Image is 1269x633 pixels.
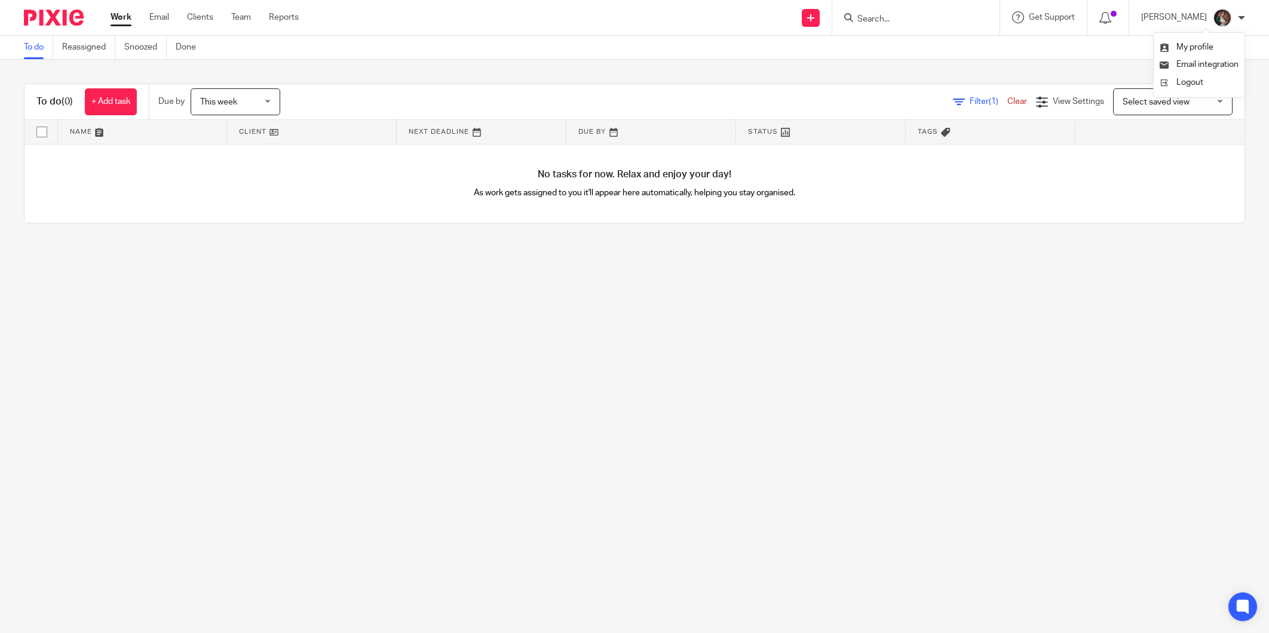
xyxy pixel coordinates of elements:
[1176,43,1213,51] span: My profile
[176,36,205,59] a: Done
[200,98,237,106] span: This week
[187,11,213,23] a: Clients
[1141,11,1207,23] p: [PERSON_NAME]
[330,187,940,199] p: As work gets assigned to you it'll appear here automatically, helping you stay organised.
[24,168,1245,181] h4: No tasks for now. Relax and enjoy your day!
[149,11,169,23] a: Email
[62,97,73,106] span: (0)
[1176,78,1203,87] span: Logout
[856,14,964,25] input: Search
[269,11,299,23] a: Reports
[111,11,131,23] a: Work
[918,128,938,135] span: Tags
[158,96,185,107] p: Due by
[1123,98,1190,106] span: Select saved view
[85,88,137,115] a: + Add task
[1160,43,1213,51] a: My profile
[1160,74,1239,91] a: Logout
[24,10,84,26] img: Pixie
[231,11,251,23] a: Team
[1160,60,1239,69] a: Email integration
[1176,60,1239,69] span: Email integration
[989,97,998,106] span: (1)
[1213,8,1232,27] img: Profile%20picture%20JUS.JPG
[970,97,1007,106] span: Filter
[1007,97,1027,106] a: Clear
[36,96,73,108] h1: To do
[1029,13,1075,21] span: Get Support
[124,36,167,59] a: Snoozed
[1053,97,1104,106] span: View Settings
[62,36,115,59] a: Reassigned
[24,36,53,59] a: To do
